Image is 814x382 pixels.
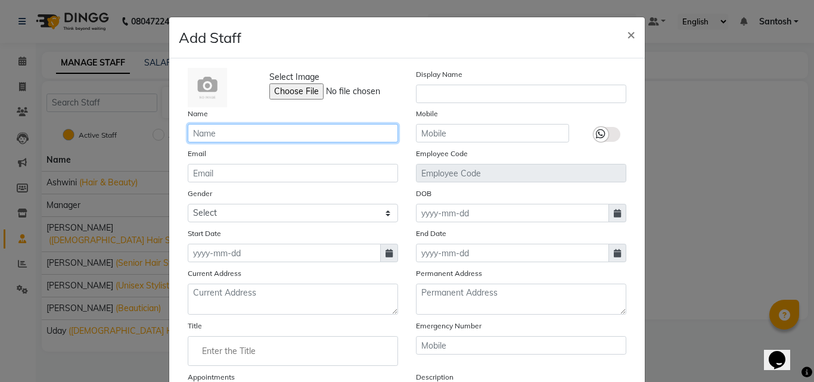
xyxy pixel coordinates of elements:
input: Email [188,164,398,182]
input: yyyy-mm-dd [188,244,381,262]
input: yyyy-mm-dd [416,204,609,222]
label: Display Name [416,69,462,80]
input: Mobile [416,124,569,142]
label: Title [188,321,202,331]
input: yyyy-mm-dd [416,244,609,262]
iframe: chat widget [764,334,802,370]
label: Name [188,108,208,119]
label: Start Date [188,228,221,239]
label: Email [188,148,206,159]
button: Close [617,17,645,51]
label: Current Address [188,268,241,279]
label: DOB [416,188,431,199]
h4: Add Staff [179,27,241,48]
span: Select Image [269,71,319,83]
label: Gender [188,188,212,199]
label: Mobile [416,108,438,119]
label: Employee Code [416,148,468,159]
input: Employee Code [416,164,626,182]
label: End Date [416,228,446,239]
input: Enter the Title [193,339,393,363]
span: × [627,25,635,43]
input: Mobile [416,336,626,355]
label: Permanent Address [416,268,482,279]
label: Emergency Number [416,321,481,331]
img: Cinque Terre [188,68,227,107]
input: Name [188,124,398,142]
input: Select Image [269,83,431,100]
